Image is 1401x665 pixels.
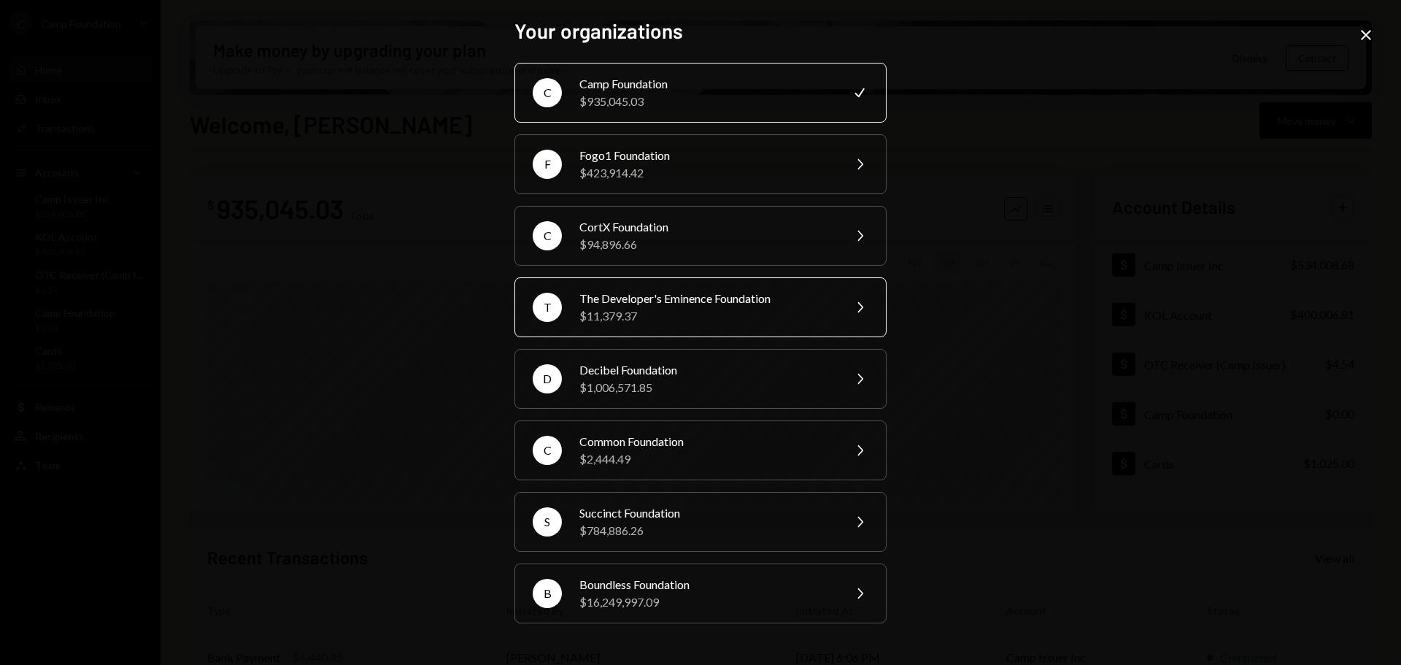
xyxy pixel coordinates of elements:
[533,507,562,537] div: S
[579,593,833,611] div: $16,249,997.09
[533,78,562,107] div: C
[514,420,887,480] button: CCommon Foundation$2,444.49
[579,218,833,236] div: CortX Foundation
[579,361,833,379] div: Decibel Foundation
[579,290,833,307] div: The Developer's Eminence Foundation
[579,450,833,468] div: $2,444.49
[533,364,562,393] div: D
[579,75,833,93] div: Camp Foundation
[579,236,833,253] div: $94,896.66
[579,504,833,522] div: Succinct Foundation
[514,206,887,266] button: CCortX Foundation$94,896.66
[579,522,833,539] div: $784,886.26
[533,150,562,179] div: F
[579,93,833,110] div: $935,045.03
[514,349,887,409] button: DDecibel Foundation$1,006,571.85
[533,221,562,250] div: C
[533,293,562,322] div: T
[533,579,562,608] div: B
[579,147,833,164] div: Fogo1 Foundation
[533,436,562,465] div: C
[579,576,833,593] div: Boundless Foundation
[514,17,887,45] h2: Your organizations
[514,277,887,337] button: TThe Developer's Eminence Foundation$11,379.37
[514,492,887,552] button: SSuccinct Foundation$784,886.26
[579,164,833,182] div: $423,914.42
[579,433,833,450] div: Common Foundation
[579,307,833,325] div: $11,379.37
[514,564,887,623] button: BBoundless Foundation$16,249,997.09
[514,134,887,194] button: FFogo1 Foundation$423,914.42
[579,379,833,396] div: $1,006,571.85
[514,63,887,123] button: CCamp Foundation$935,045.03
